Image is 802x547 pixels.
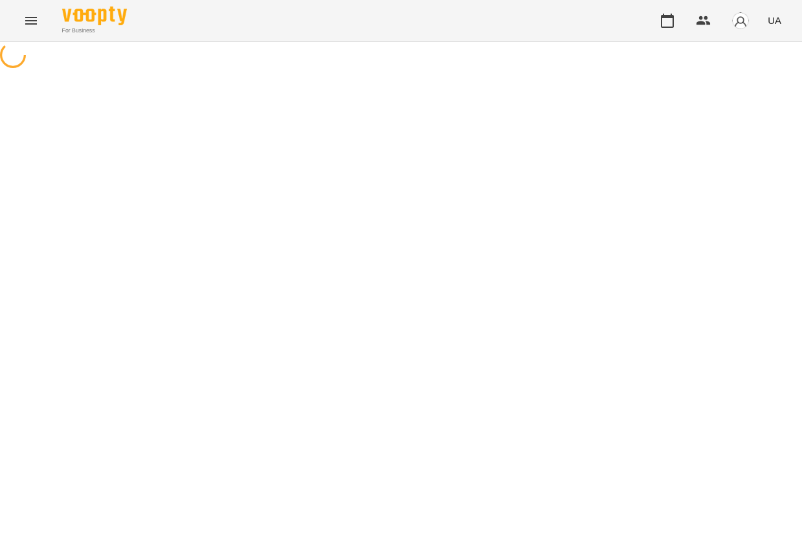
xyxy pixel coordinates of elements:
[16,5,47,36] button: Menu
[768,14,781,27] span: UA
[763,8,786,32] button: UA
[62,6,127,25] img: Voopty Logo
[62,27,127,35] span: For Business
[731,12,750,30] img: avatar_s.png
